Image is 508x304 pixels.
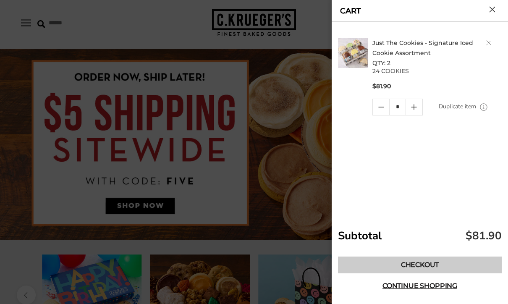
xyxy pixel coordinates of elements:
[486,40,491,45] a: Delete product
[389,99,406,115] input: Quantity Input
[439,102,476,111] a: Duplicate item
[372,38,504,68] h2: QTY: 2
[372,82,391,90] span: $81.90
[373,99,389,115] a: Quantity minus button
[372,39,473,57] a: Just The Cookies - Signature Iced Cookie Assortment
[340,7,361,15] a: CART
[466,228,502,243] div: $81.90
[7,272,87,297] iframe: Sign Up via Text for Offers
[338,257,502,273] a: Checkout
[406,99,422,115] a: Quantity plus button
[332,221,508,250] div: Subtotal
[338,278,502,294] button: Continue shopping
[489,6,495,13] button: Close cart
[372,68,504,74] p: 24 COOKIES
[382,283,457,289] span: Continue shopping
[338,38,368,68] img: C. Krueger's. image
